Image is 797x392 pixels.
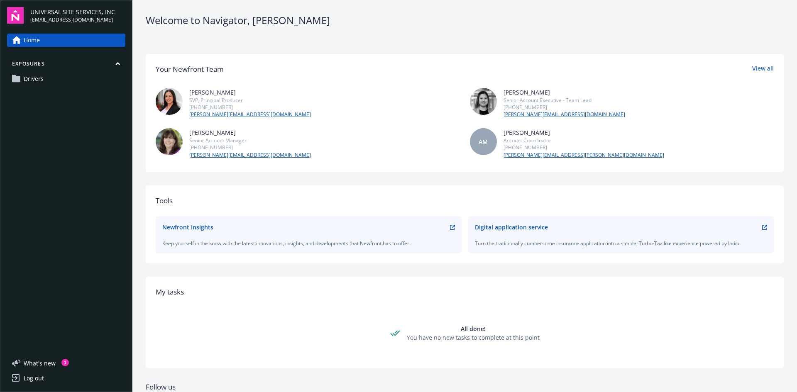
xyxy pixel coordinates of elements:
div: [PHONE_NUMBER] [504,104,625,111]
div: Keep yourself in the know with the latest innovations, insights, and developments that Newfront h... [162,240,455,247]
div: [PERSON_NAME] [504,88,625,97]
a: [PERSON_NAME][EMAIL_ADDRESS][DOMAIN_NAME] [504,111,625,118]
img: photo [470,88,497,115]
button: UNIVERSAL SITE SERVICES, INC[EMAIL_ADDRESS][DOMAIN_NAME] [30,7,125,24]
a: [PERSON_NAME][EMAIL_ADDRESS][PERSON_NAME][DOMAIN_NAME] [504,151,664,159]
div: Newfront Insights [162,223,213,231]
span: UNIVERSAL SITE SERVICES, INC [30,7,115,16]
div: Welcome to Navigator , [PERSON_NAME] [146,13,784,27]
div: [PERSON_NAME] [504,128,664,137]
div: Tools [156,195,774,206]
div: SVP, Principal Producer [189,97,311,104]
div: Account Coordinator [504,137,664,144]
div: Turn the traditionally cumbersome insurance application into a simple, Turbo-Tax like experience ... [475,240,768,247]
span: AM [479,137,488,146]
button: What's new1 [7,359,69,368]
span: Home [24,34,40,47]
div: [PHONE_NUMBER] [504,144,664,151]
img: navigator-logo.svg [7,7,24,24]
span: Drivers [24,72,44,85]
div: Senior Account Manager [189,137,311,144]
a: [PERSON_NAME][EMAIL_ADDRESS][DOMAIN_NAME] [189,151,311,159]
div: [PHONE_NUMBER] [189,104,311,111]
a: View all [752,64,774,75]
div: Your Newfront Team [156,64,224,75]
div: [PHONE_NUMBER] [189,144,311,151]
span: What ' s new [24,359,56,368]
div: You have no new tasks to complete at this point [407,333,540,342]
img: photo [156,128,183,155]
a: [PERSON_NAME][EMAIL_ADDRESS][DOMAIN_NAME] [189,111,311,118]
img: photo [156,88,183,115]
div: Log out [24,372,44,385]
span: [EMAIL_ADDRESS][DOMAIN_NAME] [30,16,115,24]
div: [PERSON_NAME] [189,88,311,97]
div: Digital application service [475,223,548,231]
button: Exposures [7,60,125,71]
div: [PERSON_NAME] [189,128,311,137]
a: Drivers [7,72,125,85]
div: My tasks [156,287,774,297]
div: All done! [407,324,540,333]
a: Home [7,34,125,47]
div: 1 [61,359,69,366]
div: Senior Account Executive - Team Lead [504,97,625,104]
